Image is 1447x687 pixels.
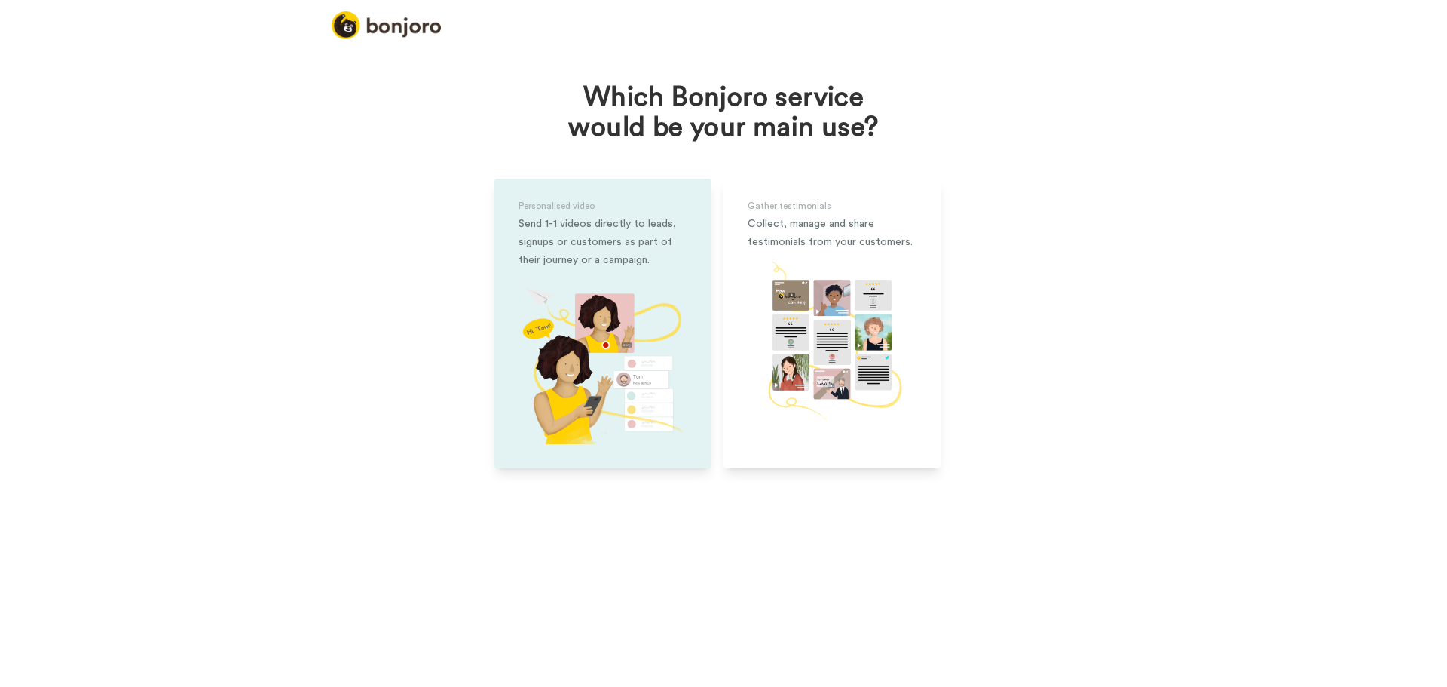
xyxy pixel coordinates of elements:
div: Send 1-1 videos directly to leads, signups or customers as part of their journey or a campaign. [519,215,687,269]
div: Gather testimonials [748,197,916,215]
h1: Which Bonjoro service would be your main use? [554,83,893,143]
div: Collect, manage and share testimonials from your customers. [748,215,916,251]
img: onboarding-1.png [519,275,687,444]
div: Personalised video [519,197,687,215]
img: onboarding-2.png [748,257,916,426]
img: logo_full.png [332,11,441,39]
